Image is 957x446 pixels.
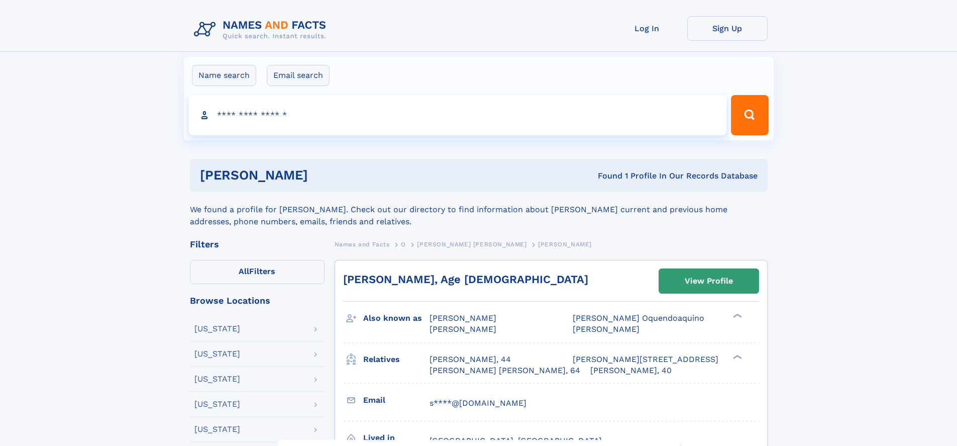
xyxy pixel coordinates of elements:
div: [US_STATE] [194,375,240,383]
a: View Profile [659,269,759,293]
a: O [401,238,406,250]
div: Filters [190,240,325,249]
a: Names and Facts [335,238,390,250]
h3: Also known as [363,310,430,327]
button: Search Button [731,95,768,135]
input: search input [189,95,727,135]
a: [PERSON_NAME] [PERSON_NAME], 64 [430,365,580,376]
div: [US_STATE] [194,400,240,408]
div: Browse Locations [190,296,325,305]
div: ❯ [730,313,742,319]
div: We found a profile for [PERSON_NAME]. Check out our directory to find information about [PERSON_N... [190,192,768,228]
div: [US_STATE] [194,350,240,358]
div: [US_STATE] [194,325,240,333]
span: [PERSON_NAME] [573,324,640,334]
span: [PERSON_NAME] [430,313,496,323]
span: [PERSON_NAME] [430,324,496,334]
a: [PERSON_NAME][STREET_ADDRESS] [573,354,718,365]
div: [US_STATE] [194,425,240,433]
a: [PERSON_NAME], 40 [590,365,672,376]
h3: Email [363,392,430,409]
label: Name search [192,65,256,86]
a: Log In [607,16,687,41]
a: [PERSON_NAME], 44 [430,354,511,365]
div: ❯ [730,353,742,360]
a: Sign Up [687,16,768,41]
a: [PERSON_NAME], Age [DEMOGRAPHIC_DATA] [343,273,588,286]
div: Found 1 Profile In Our Records Database [453,170,758,182]
h3: Relatives [363,351,430,368]
span: O [401,241,406,248]
span: All [239,266,249,276]
h1: [PERSON_NAME] [200,169,453,182]
span: [PERSON_NAME] [538,241,592,248]
label: Email search [267,65,330,86]
label: Filters [190,260,325,284]
div: View Profile [685,270,733,293]
span: [PERSON_NAME] Oquendoaquino [573,313,704,323]
img: Logo Names and Facts [190,16,335,43]
span: [PERSON_NAME] [PERSON_NAME] [417,241,526,248]
a: [PERSON_NAME] [PERSON_NAME] [417,238,526,250]
span: [GEOGRAPHIC_DATA], [GEOGRAPHIC_DATA] [430,436,602,445]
